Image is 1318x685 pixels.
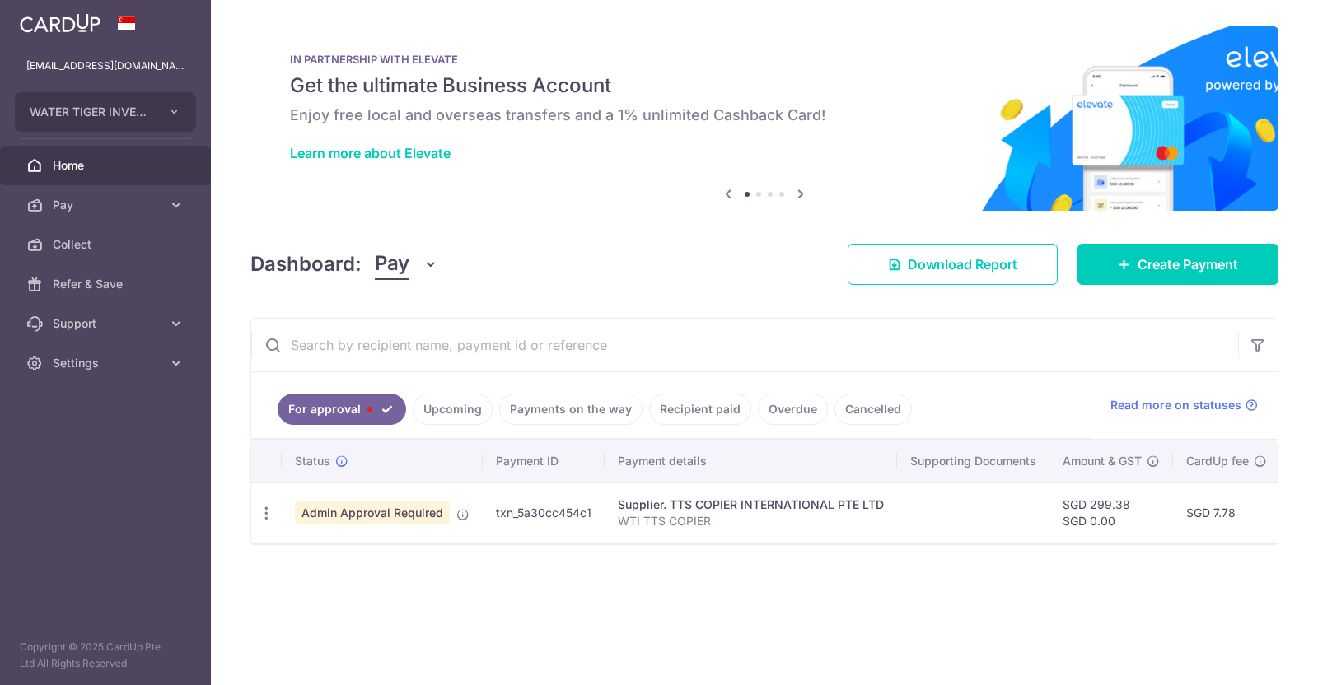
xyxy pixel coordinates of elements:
[1049,482,1173,543] td: SGD 299.38 SGD 0.00
[290,105,1239,125] h6: Enjoy free local and overseas transfers and a 1% unlimited Cashback Card!
[848,244,1058,285] a: Download Report
[290,72,1239,99] h5: Get the ultimate Business Account
[26,58,185,74] p: [EMAIL_ADDRESS][DOMAIN_NAME]
[53,157,161,174] span: Home
[1063,453,1142,469] span: Amount & GST
[1173,482,1280,543] td: SGD 7.78
[30,104,152,120] span: WATER TIGER INVESTMENTS PTE. LTD.
[53,315,161,332] span: Support
[278,394,406,425] a: For approval
[834,394,912,425] a: Cancelled
[15,92,196,132] button: WATER TIGER INVESTMENTS PTE. LTD.
[375,249,438,280] button: Pay
[53,197,161,213] span: Pay
[251,319,1238,371] input: Search by recipient name, payment id or reference
[1110,397,1258,413] a: Read more on statuses
[897,440,1049,482] th: Supporting Documents
[375,249,409,280] span: Pay
[499,394,643,425] a: Payments on the way
[1213,636,1302,677] iframe: Opens a widget where you can find more information
[250,26,1278,211] img: Renovation banner
[605,440,897,482] th: Payment details
[290,145,451,161] a: Learn more about Elevate
[758,394,828,425] a: Overdue
[20,13,100,33] img: CardUp
[413,394,493,425] a: Upcoming
[618,496,884,513] div: Supplier. TTS COPIER INTERNATIONAL PTE LTD
[53,276,161,292] span: Refer & Save
[295,453,330,469] span: Status
[908,254,1017,274] span: Download Report
[483,482,605,543] td: txn_5a30cc454c1
[483,440,605,482] th: Payment ID
[290,53,1239,66] p: IN PARTNERSHIP WITH ELEVATE
[295,501,450,524] span: Admin Approval Required
[53,355,161,371] span: Settings
[649,394,751,425] a: Recipient paid
[250,249,362,279] h4: Dashboard:
[53,236,161,253] span: Collect
[1138,254,1238,274] span: Create Payment
[618,513,884,529] p: WTI TTS COPIER
[1077,244,1278,285] a: Create Payment
[1110,397,1241,413] span: Read more on statuses
[1186,453,1249,469] span: CardUp fee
